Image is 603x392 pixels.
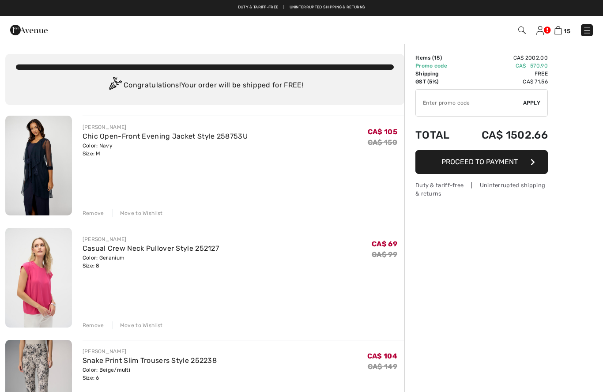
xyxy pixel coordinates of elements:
input: Promo code [416,90,523,116]
td: Free [460,70,548,78]
a: 15 [554,25,570,35]
span: 15 [434,55,440,61]
span: Apply [523,99,541,107]
div: Remove [83,321,104,329]
span: CA$ 69 [372,240,397,248]
img: Search [518,26,526,34]
span: CA$ 104 [367,352,397,360]
a: Casual Crew Neck Pullover Style 252127 [83,244,219,253]
img: 1ère Avenue [10,21,48,39]
td: CA$ -570.90 [460,62,548,70]
div: Color: Geranium Size: 8 [83,254,219,270]
td: Promo code [415,62,460,70]
a: 1ère Avenue [10,25,48,34]
button: Proceed to Payment [415,150,548,174]
div: [PERSON_NAME] [83,347,217,355]
div: Congratulations! Your order will be shipped for FREE! [16,77,394,94]
img: Chic Open-Front Evening Jacket Style 258753U [5,116,72,215]
div: Move to Wishlist [113,321,163,329]
span: Proceed to Payment [441,158,518,166]
td: Total [415,120,460,150]
div: [PERSON_NAME] [83,123,248,131]
div: [PERSON_NAME] [83,235,219,243]
a: Snake Print Slim Trousers Style 252238 [83,356,217,365]
img: Congratulation2.svg [106,77,124,94]
img: Casual Crew Neck Pullover Style 252127 [5,228,72,328]
img: Shopping Bag [554,26,562,34]
div: Color: Navy Size: M [83,142,248,158]
td: Shipping [415,70,460,78]
td: CA$ 2002.00 [460,54,548,62]
td: GST (5%) [415,78,460,86]
div: Remove [83,209,104,217]
span: 15 [564,28,570,34]
img: Menu [583,26,592,35]
td: Items ( ) [415,54,460,62]
td: CA$ 1502.66 [460,120,548,150]
s: CA$ 149 [368,362,397,371]
a: Chic Open-Front Evening Jacket Style 258753U [83,132,248,140]
img: My Info [536,26,544,35]
div: Color: Beige/multi Size: 6 [83,366,217,382]
s: CA$ 150 [368,138,397,147]
s: CA$ 99 [372,250,397,259]
div: Move to Wishlist [113,209,163,217]
td: CA$ 71.56 [460,78,548,86]
div: Duty & tariff-free | Uninterrupted shipping & returns [415,181,548,198]
span: CA$ 105 [368,128,397,136]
